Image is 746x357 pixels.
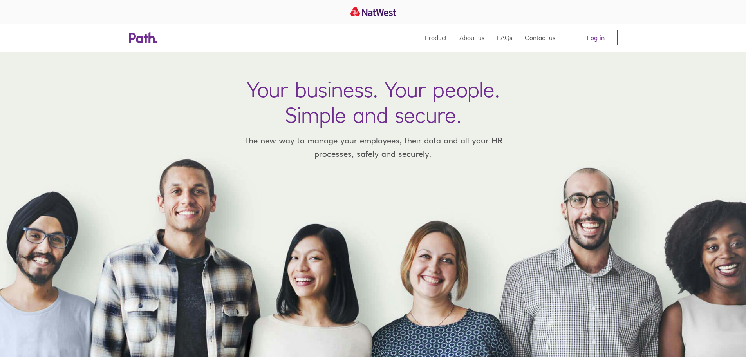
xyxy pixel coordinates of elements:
a: Log in [574,30,618,45]
a: Product [425,24,447,52]
a: FAQs [497,24,512,52]
h1: Your business. Your people. Simple and secure. [247,77,500,128]
a: Contact us [525,24,555,52]
a: About us [459,24,484,52]
p: The new way to manage your employees, their data and all your HR processes, safely and securely. [232,134,514,160]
